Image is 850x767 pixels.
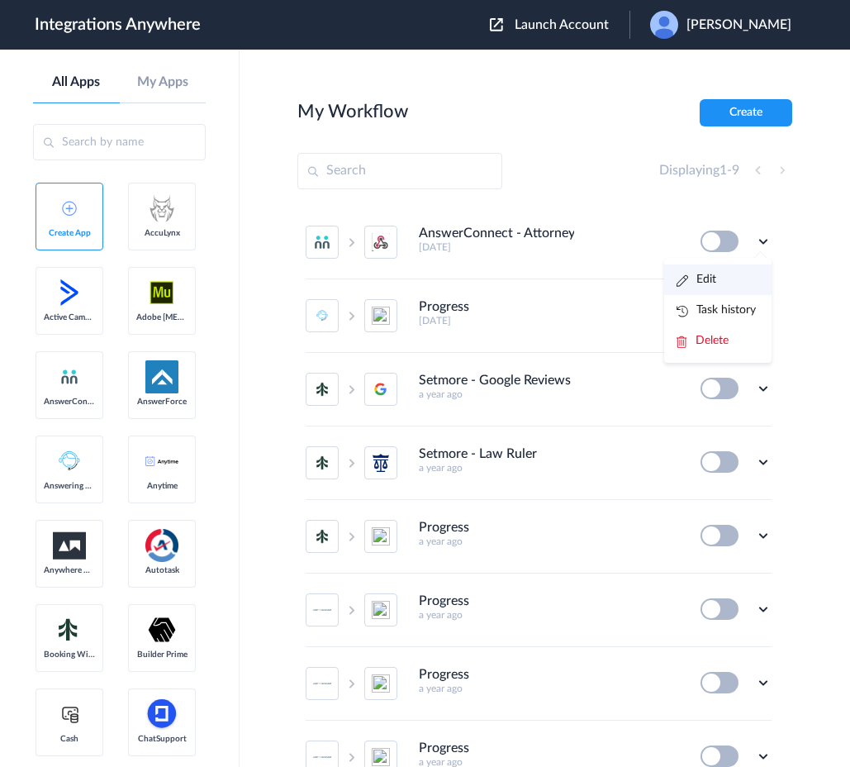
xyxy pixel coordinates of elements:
[120,74,207,90] a: My Apps
[59,367,79,387] img: answerconnect-logo.svg
[677,304,756,316] a: Task history
[136,650,188,660] span: Builder Prime
[700,99,792,126] button: Create
[419,536,678,547] h5: a year ago
[53,445,86,478] img: Answering_service.png
[419,315,678,326] h5: [DATE]
[297,101,408,122] h2: My Workflow
[53,276,86,309] img: active-campaign-logo.svg
[659,163,739,179] h4: Displaying -
[419,667,469,683] h4: Progress
[419,593,469,609] h4: Progress
[419,388,678,400] h5: a year ago
[136,397,188,407] span: AnswerForce
[686,17,791,33] span: [PERSON_NAME]
[419,373,571,388] h4: Setmore - Google Reviews
[650,11,678,39] img: user.png
[490,18,503,31] img: launch-acct-icon.svg
[44,481,95,491] span: Answering Service
[419,683,678,694] h5: a year ago
[419,609,678,621] h5: a year ago
[136,734,188,744] span: ChatSupport
[677,274,716,285] a: Edit
[515,18,609,31] span: Launch Account
[732,164,739,177] span: 9
[696,335,729,346] span: Delete
[136,481,188,491] span: Anytime
[145,613,178,646] img: builder-prime-logo.svg
[44,228,95,238] span: Create App
[44,650,95,660] span: Booking Widget
[419,299,469,315] h4: Progress
[145,276,178,309] img: adobe-muse-logo.svg
[490,17,629,33] button: Launch Account
[419,741,469,756] h4: Progress
[53,532,86,560] img: aww.png
[145,529,178,562] img: autotask.png
[33,124,206,160] input: Search by name
[53,615,86,645] img: Setmore_Logo.svg
[136,565,188,575] span: Autotask
[145,698,178,731] img: chatsupport-icon.svg
[419,462,678,474] h5: a year ago
[136,228,188,238] span: AccuLynx
[719,164,727,177] span: 1
[62,201,77,216] img: add-icon.svg
[59,704,80,724] img: cash-logo.svg
[44,397,95,407] span: AnswerConnect
[44,734,95,744] span: Cash
[44,312,95,322] span: Active Campaign
[419,241,678,253] h5: [DATE]
[419,446,537,462] h4: Setmore - Law Ruler
[145,456,178,466] img: anytime-calendar-logo.svg
[35,15,201,35] h1: Integrations Anywhere
[33,74,120,90] a: All Apps
[136,312,188,322] span: Adobe [MEDICAL_DATA]
[419,520,469,536] h4: Progress
[145,360,178,393] img: af-app-logo.svg
[145,192,178,225] img: acculynx-logo.svg
[44,565,95,575] span: Anywhere Works
[419,226,574,241] h4: AnswerConnect - Attorney Share
[297,153,502,189] input: Search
